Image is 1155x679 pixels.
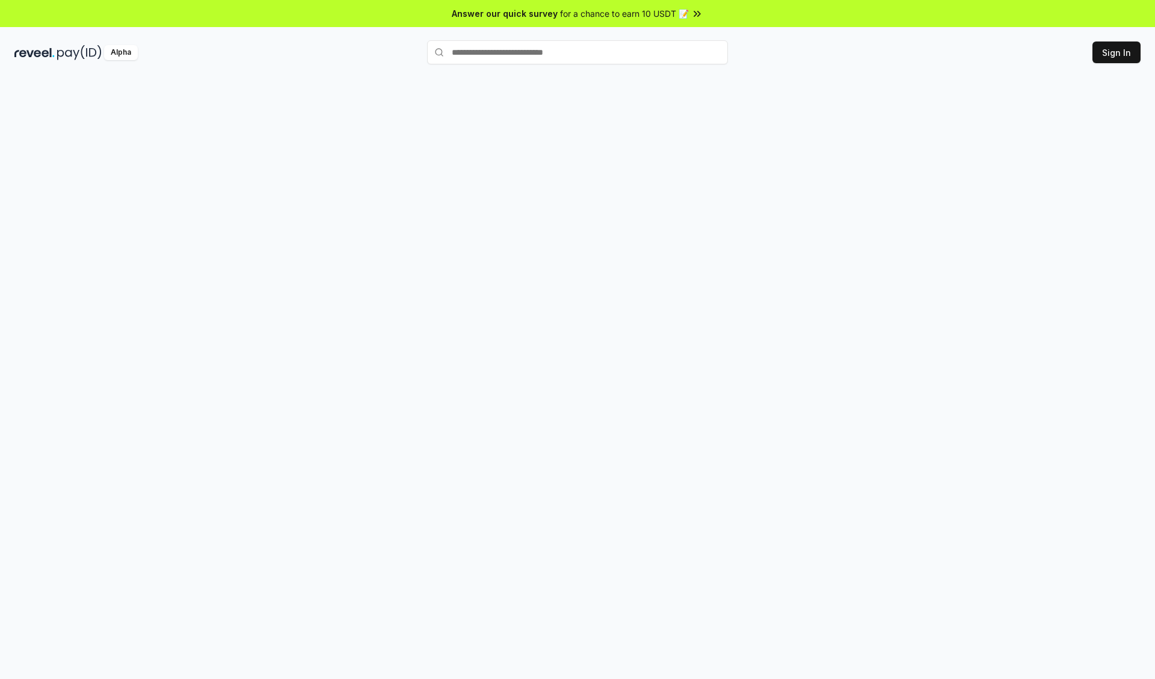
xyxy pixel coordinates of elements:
img: reveel_dark [14,45,55,60]
span: Answer our quick survey [452,7,558,20]
img: pay_id [57,45,102,60]
span: for a chance to earn 10 USDT 📝 [560,7,689,20]
button: Sign In [1092,41,1141,63]
div: Alpha [104,45,138,60]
